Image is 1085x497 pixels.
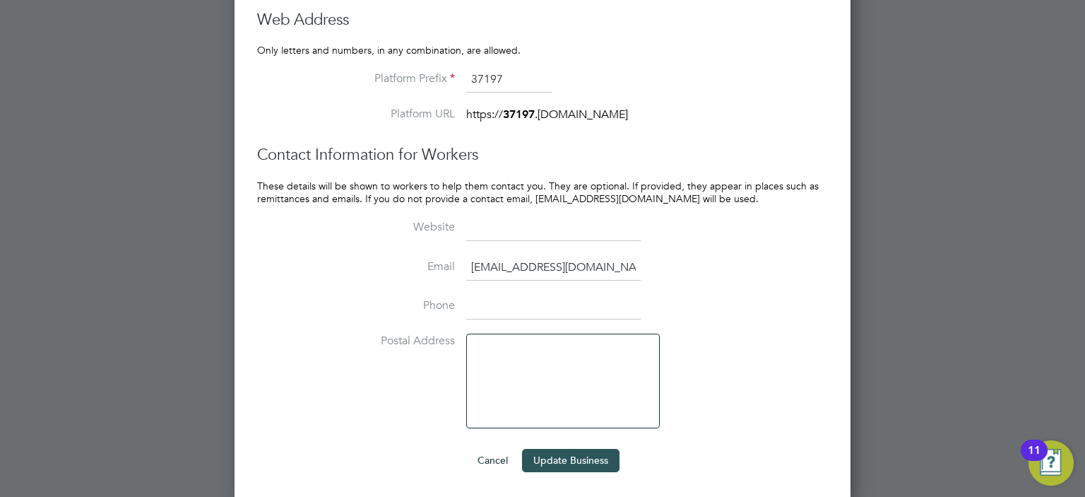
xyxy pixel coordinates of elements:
[314,71,455,86] label: Platform Prefix
[257,180,828,205] p: These details will be shown to workers to help them contact you. They are optional. If provided, ...
[314,298,455,313] label: Phone
[257,145,828,165] h3: Contact Information for Workers
[257,10,828,30] h3: Web Address
[1028,440,1074,486] button: Open Resource Center, 11 new notifications
[314,107,455,122] label: Platform URL
[466,449,519,472] button: Cancel
[314,220,455,235] label: Website
[314,334,455,349] label: Postal Address
[503,107,535,121] strong: 37197
[1028,450,1040,469] div: 11
[522,449,619,472] button: Update Business
[466,107,628,122] span: https:// .[DOMAIN_NAME]
[257,44,828,57] p: Only letters and numbers, in any combination, are allowed.
[314,259,455,274] label: Email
